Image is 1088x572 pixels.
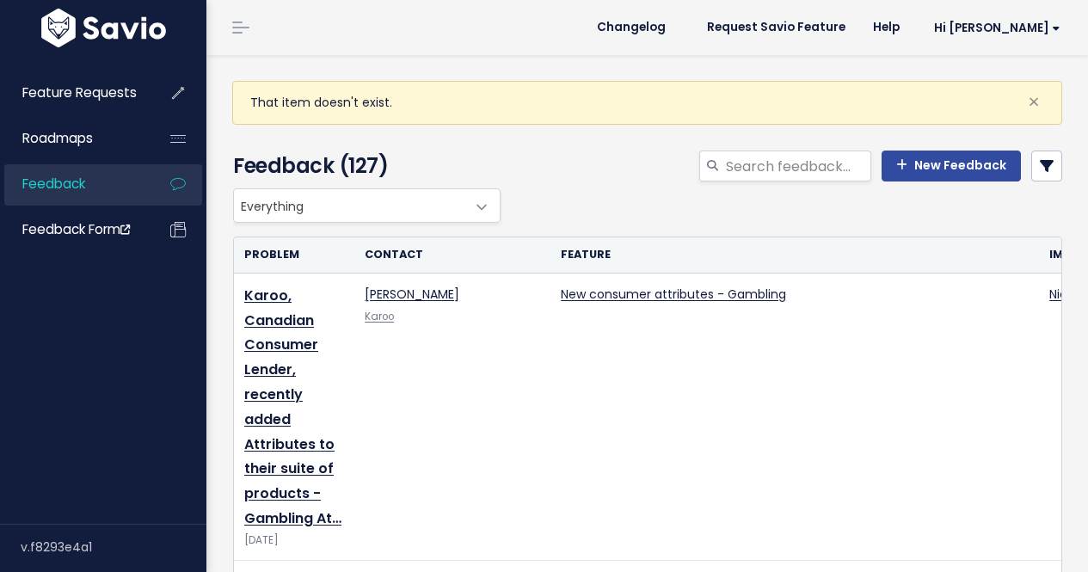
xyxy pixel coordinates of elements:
div: That item doesn't exist. [232,81,1062,125]
a: Feedback [4,164,143,204]
div: v.f8293e4a1 [21,525,206,569]
span: Changelog [597,22,666,34]
div: [DATE] [244,532,344,550]
span: Roadmaps [22,129,93,147]
span: × [1028,88,1040,116]
input: Search feedback... [724,151,871,181]
a: New consumer attributes - Gambling [561,286,786,303]
span: Hi [PERSON_NAME] [934,22,1060,34]
span: Feature Requests [22,83,137,101]
a: Karoo, Canadian Consumer Lender, recently added Attributes to their suite of products - Gambling At… [244,286,341,528]
span: Feedback form [22,220,130,238]
th: Contact [354,237,550,273]
th: Problem [234,237,354,273]
a: Karoo [365,310,394,323]
a: New Feedback [882,151,1021,181]
span: Everything [234,189,465,222]
img: logo-white.9d6f32f41409.svg [37,9,170,47]
a: Hi [PERSON_NAME] [913,15,1074,41]
a: Request Savio Feature [693,15,859,40]
span: Feedback [22,175,85,193]
h4: Feedback (127) [233,151,493,181]
a: Feature Requests [4,73,143,113]
th: Feature [550,237,1039,273]
span: Everything [233,188,501,223]
button: Close [1011,82,1057,123]
a: Help [859,15,913,40]
a: Feedback form [4,210,143,249]
a: [PERSON_NAME] [365,286,459,303]
a: Roadmaps [4,119,143,158]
